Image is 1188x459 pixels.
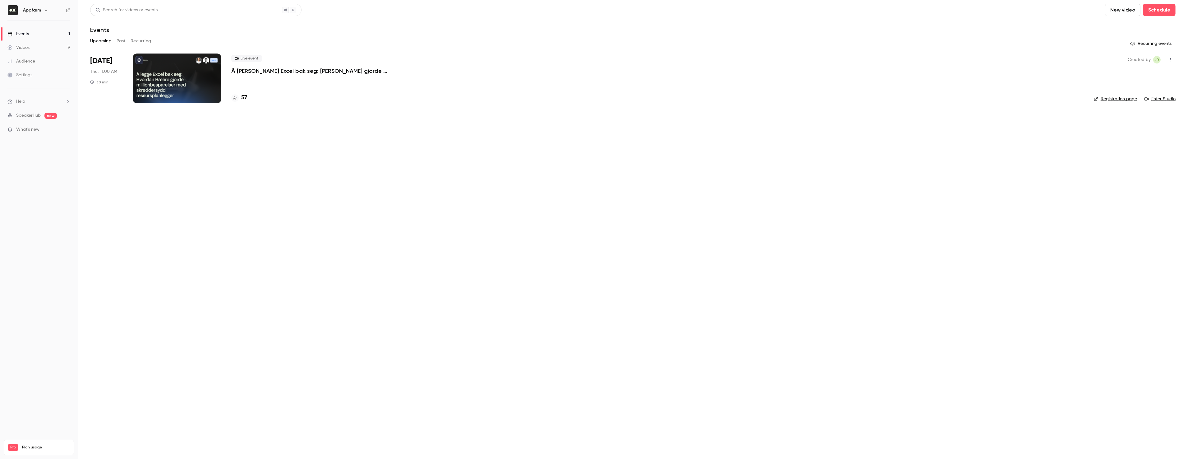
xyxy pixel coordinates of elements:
button: Schedule [1143,4,1176,16]
button: Recurring events [1127,39,1176,49]
div: Sep 18 Thu, 11:00 AM (Europe/Oslo) [90,54,123,103]
a: 57 [231,94,247,102]
a: SpeakerHub [16,112,41,119]
span: JR [1155,56,1159,63]
iframe: Noticeable Trigger [63,127,70,133]
a: Å [PERSON_NAME] Excel bak seg: [PERSON_NAME] gjorde millionbesparelser med skreddersydd ressurspl... [231,67,418,75]
li: help-dropdown-opener [7,98,70,105]
span: What's new [16,126,39,133]
button: Recurring [131,36,151,46]
div: 30 min [90,80,108,85]
span: Help [16,98,25,105]
div: Events [7,31,29,37]
span: Pro [8,444,18,451]
span: Thu, 11:00 AM [90,68,117,75]
div: Settings [7,72,32,78]
img: Appfarm [8,5,18,15]
h1: Events [90,26,109,34]
div: Search for videos or events [95,7,158,13]
span: new [44,113,57,119]
h4: 57 [241,94,247,102]
button: New video [1105,4,1140,16]
div: Audience [7,58,35,64]
a: Registration page [1094,96,1137,102]
span: Live event [231,55,262,62]
button: Upcoming [90,36,112,46]
a: Enter Studio [1144,96,1176,102]
button: Past [117,36,126,46]
span: [DATE] [90,56,112,66]
h6: Appfarm [23,7,41,13]
div: Videos [7,44,30,51]
span: Created by [1128,56,1151,63]
span: Plan usage [22,445,70,450]
span: Julie Remen [1153,56,1161,63]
